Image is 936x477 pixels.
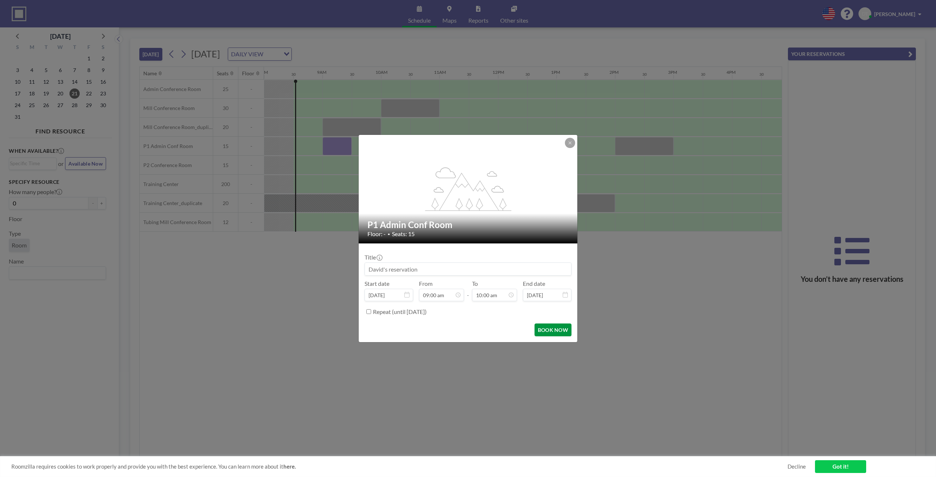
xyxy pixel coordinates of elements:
a: Got it! [815,460,866,473]
span: - [467,283,469,299]
span: Floor: - [367,230,386,238]
a: Decline [788,463,806,470]
label: Repeat (until [DATE]) [373,308,427,315]
h2: P1 Admin Conf Room [367,219,569,230]
span: Seats: 15 [392,230,415,238]
label: To [472,280,478,287]
label: Title [365,254,382,261]
span: • [388,231,390,237]
g: flex-grow: 1.2; [425,167,512,211]
a: here. [283,463,296,470]
span: Roomzilla requires cookies to work properly and provide you with the best experience. You can lea... [11,463,788,470]
label: From [419,280,433,287]
button: BOOK NOW [535,323,571,336]
label: End date [523,280,545,287]
label: Start date [365,280,389,287]
input: David's reservation [365,263,571,275]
